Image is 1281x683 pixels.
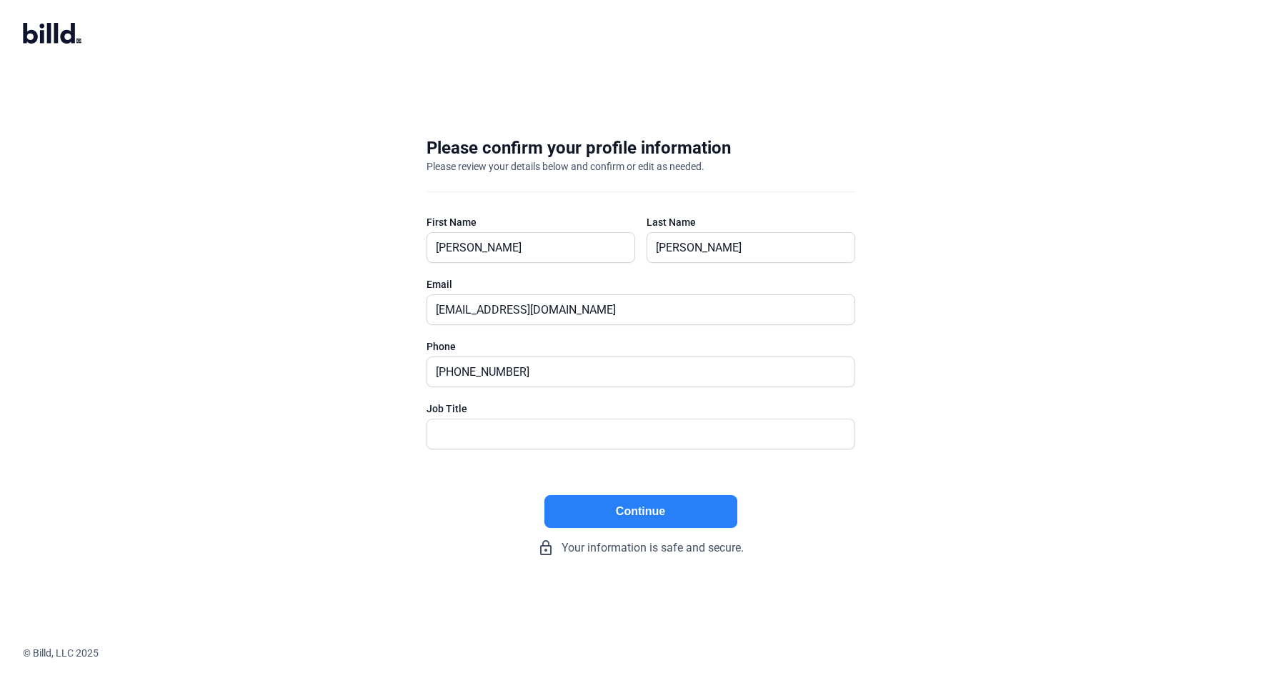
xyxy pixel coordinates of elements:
[23,646,1281,660] div: © Billd, LLC 2025
[427,402,855,416] div: Job Title
[647,215,855,229] div: Last Name
[427,539,855,557] div: Your information is safe and secure.
[537,539,554,557] mat-icon: lock_outline
[427,277,855,291] div: Email
[427,215,635,229] div: First Name
[427,339,855,354] div: Phone
[427,159,704,174] div: Please review your details below and confirm or edit as needed.
[544,495,737,528] button: Continue
[427,357,839,387] input: (XXX) XXX-XXXX
[427,136,731,159] div: Please confirm your profile information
